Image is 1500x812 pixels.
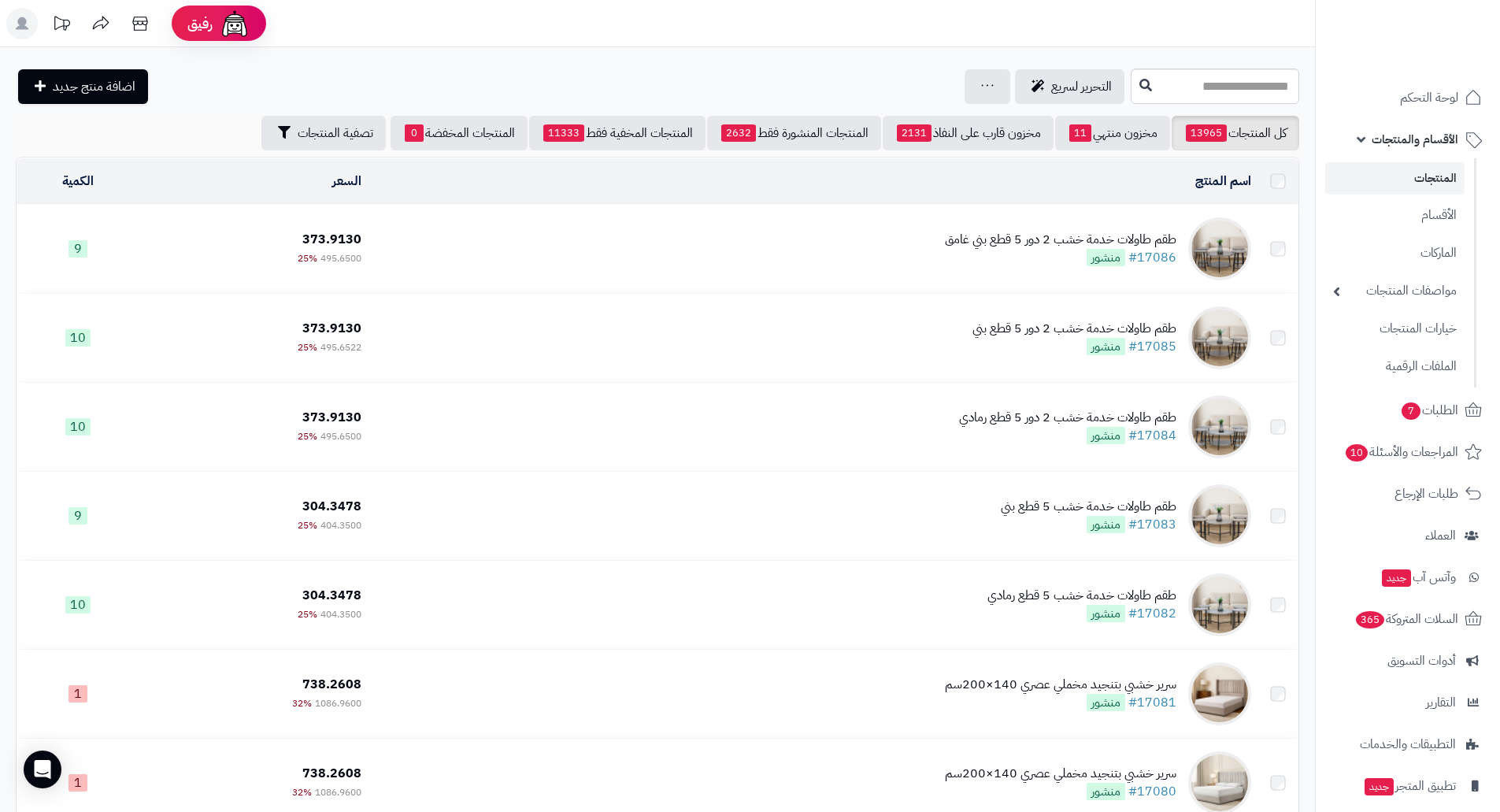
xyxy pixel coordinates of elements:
a: المراجعات والأسئلة10 [1325,433,1491,471]
div: طقم طاولات خدمة خشب 2 دور 5 قطع بني غامق [945,231,1176,249]
span: 2632 [721,124,756,142]
a: الكمية [62,172,94,191]
span: منشور [1087,605,1125,622]
span: 495.6500 [320,251,361,265]
a: #17080 [1128,782,1176,801]
span: 373.9130 [302,230,361,249]
div: طقم طاولات خدمة خشب 5 قطع رمادي [987,587,1176,605]
span: لوحة التحكم [1400,87,1458,109]
span: 304.3478 [302,497,361,516]
span: 1 [69,774,87,792]
a: التطبيقات والخدمات [1325,725,1491,763]
a: المنتجات [1325,162,1465,195]
span: أدوات التسويق [1387,650,1456,672]
span: 25% [298,429,317,443]
a: مخزون قارب على النفاذ2131 [883,116,1054,150]
div: طقم طاولات خدمة خشب 2 دور 5 قطع بني [972,320,1176,338]
span: 9 [69,507,87,525]
span: 9 [69,240,87,258]
a: وآتس آبجديد [1325,558,1491,596]
span: منشور [1087,427,1125,444]
span: 25% [298,518,317,532]
a: مواصفات المنتجات [1325,274,1465,308]
span: تطبيق المتجر [1363,775,1456,797]
span: السلات المتروكة [1354,608,1458,630]
div: سرير خشبي بتنجيد مخملي عصري 140×200سم [945,676,1176,694]
span: 1086.9600 [315,696,361,710]
button: تصفية المنتجات [261,116,386,150]
span: 495.6522 [320,340,361,354]
a: المنتجات المخفية فقط11333 [529,116,706,150]
div: سرير خشبي بتنجيد مخملي عصري 140×200سم [945,765,1176,783]
span: التقارير [1426,691,1456,714]
a: خيارات المنتجات [1325,312,1465,346]
span: 304.3478 [302,586,361,605]
span: 738.2608 [302,675,361,694]
a: #17083 [1128,515,1176,534]
span: جديد [1365,778,1394,795]
span: المراجعات والأسئلة [1344,441,1458,463]
img: طقم طاولات خدمة خشب 2 دور 5 قطع بني [1188,306,1251,369]
span: 7 [1402,402,1420,419]
span: منشور [1087,516,1125,533]
span: منشور [1087,338,1125,355]
a: الأقسام [1325,198,1465,232]
a: #17086 [1128,248,1176,267]
span: منشور [1087,694,1125,711]
span: التحرير لسريع [1051,77,1112,96]
span: 25% [298,340,317,354]
img: طقم طاولات خدمة خشب 2 دور 5 قطع رمادي [1188,395,1251,458]
div: طقم طاولات خدمة خشب 5 قطع بني [1001,498,1176,516]
a: #17085 [1128,337,1176,356]
a: تحديثات المنصة [42,8,81,43]
a: اسم المنتج [1195,172,1251,191]
span: الطلبات [1400,399,1458,421]
img: طقم طاولات خدمة خشب 2 دور 5 قطع بني غامق [1188,217,1251,280]
span: تصفية المنتجات [298,124,373,143]
a: العملاء [1325,517,1491,554]
div: طقم طاولات خدمة خشب 2 دور 5 قطع رمادي [959,409,1176,427]
a: التقارير [1325,684,1491,721]
a: مخزون منتهي11 [1055,116,1170,150]
span: جديد [1382,569,1411,587]
a: التحرير لسريع [1015,69,1124,104]
span: طلبات الإرجاع [1394,483,1458,505]
span: منشور [1087,249,1125,266]
span: 1086.9600 [315,785,361,799]
img: سرير خشبي بتنجيد مخملي عصري 140×200سم [1188,662,1251,725]
span: 11333 [543,124,584,142]
span: 10 [65,418,91,436]
a: كل المنتجات13965 [1172,116,1299,150]
span: 25% [298,607,317,621]
span: رفيق [187,14,213,33]
span: وآتس آب [1380,566,1456,588]
a: طلبات الإرجاع [1325,475,1491,513]
a: الملفات الرقمية [1325,350,1465,384]
span: 373.9130 [302,408,361,427]
span: 32% [292,696,312,710]
span: الأقسام والمنتجات [1372,128,1458,150]
span: 2131 [897,124,931,142]
span: 0 [405,124,424,142]
span: 10 [1346,443,1369,461]
a: المنتجات المخفضة0 [391,116,528,150]
span: 32% [292,785,312,799]
div: Open Intercom Messenger [24,751,61,788]
span: 25% [298,251,317,265]
img: ai-face.png [219,8,250,39]
a: اضافة منتج جديد [18,69,148,104]
span: 10 [65,329,91,347]
span: التطبيقات والخدمات [1360,733,1456,755]
span: 365 [1356,610,1385,628]
span: 11 [1069,124,1091,142]
span: 404.3500 [320,607,361,621]
span: 738.2608 [302,764,361,783]
a: المنتجات المنشورة فقط2632 [707,116,881,150]
span: العملاء [1425,525,1456,547]
a: #17084 [1128,426,1176,445]
img: طقم طاولات خدمة خشب 5 قطع رمادي [1188,573,1251,636]
span: اضافة منتج جديد [53,77,135,96]
a: السلات المتروكة365 [1325,600,1491,638]
span: 10 [65,596,91,614]
a: لوحة التحكم [1325,79,1491,117]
